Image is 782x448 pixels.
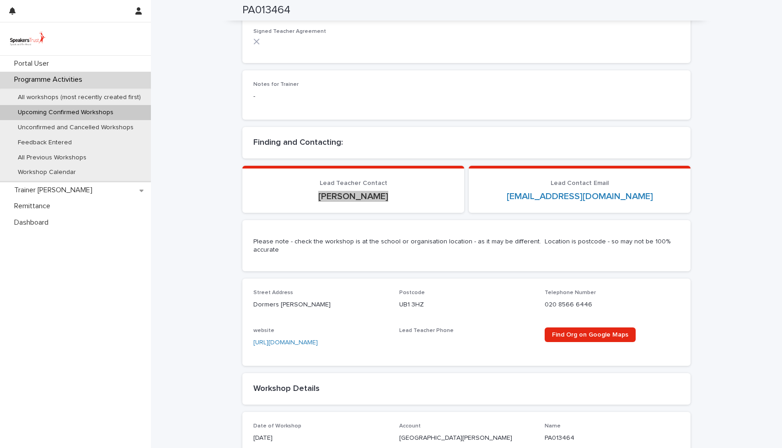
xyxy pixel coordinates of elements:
[320,180,387,186] span: Lead Teacher Contact
[399,290,425,295] span: Postcode
[253,92,680,101] p: -
[253,433,388,443] p: [DATE]
[11,124,141,132] p: Unconfirmed and Cancelled Workshops
[11,139,79,147] p: Feedback Entered
[545,290,596,295] span: Telephone Number
[545,423,561,429] span: Name
[552,332,628,338] span: Find Org on Google Maps
[11,75,90,84] p: Programme Activities
[11,169,83,176] p: Workshop Calendar
[253,237,680,254] p: Please note - check the workshop is at the school or organisation location - as it may be differe...
[253,290,293,295] span: Street Address
[399,300,534,310] p: UB1 3HZ
[11,154,94,162] p: All Previous Workshops
[253,339,318,346] a: [URL][DOMAIN_NAME]
[399,433,534,443] p: [GEOGRAPHIC_DATA][PERSON_NAME]
[399,423,421,429] span: Account
[242,4,290,17] h2: PA013464
[11,218,56,227] p: Dashboard
[253,384,680,394] h2: Workshop Details
[507,192,653,201] a: [EMAIL_ADDRESS][DOMAIN_NAME]
[253,138,680,148] h2: Finding and Contacting:
[11,94,148,101] p: All workshops (most recently created first)
[253,423,301,429] span: Date of Workshop
[253,328,274,333] span: website
[399,328,454,333] span: Lead Teacher Phone
[7,30,48,48] img: UVamC7uQTJC0k9vuxGLS
[551,180,609,186] span: Lead Contact Email
[253,82,299,87] span: Notes for Trainer
[253,29,326,34] span: Signed Teacher Agreement
[545,327,636,342] a: Find Org on Google Maps
[11,186,100,195] p: Trainer [PERSON_NAME]
[545,433,680,443] p: PA013464
[253,191,453,202] p: [PERSON_NAME]
[11,59,56,68] p: Portal User
[545,301,592,308] a: 020 8566 6446
[253,300,388,310] p: Dormers [PERSON_NAME]
[11,202,58,211] p: Remittance
[11,109,121,116] p: Upcoming Confirmed Workshops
